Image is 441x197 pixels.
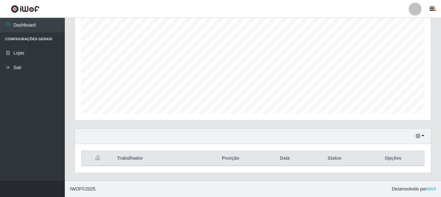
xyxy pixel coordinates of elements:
img: CoreUI Logo [11,5,40,13]
span: IWOF [70,186,82,191]
span: Desenvolvido por [392,186,436,192]
th: Status [307,151,362,166]
th: Posição [199,151,262,166]
th: Data [262,151,307,166]
span: © 2025 . [70,186,97,192]
th: Trabalhador [113,151,199,166]
th: Opções [362,151,424,166]
a: iWof [427,186,436,191]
